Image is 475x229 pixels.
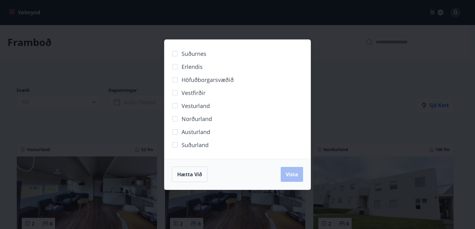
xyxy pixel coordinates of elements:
[182,102,210,110] span: Vesturland
[182,141,209,149] span: Suðurland
[182,63,203,71] span: Erlendis
[182,76,234,84] span: Höfuðborgarsvæðið
[172,167,207,182] button: Hætta við
[182,50,206,58] span: Suðurnes
[182,115,212,123] span: Norðurland
[177,171,202,178] span: Hætta við
[182,89,205,97] span: Vestfirðir
[182,128,210,136] span: Austurland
